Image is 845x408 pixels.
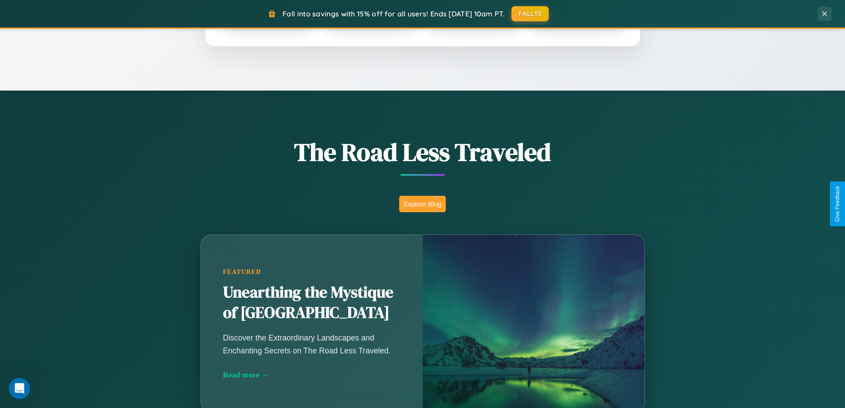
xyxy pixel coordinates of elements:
p: Discover the Extraordinary Landscapes and Enchanting Secrets on The Road Less Traveled. [223,332,401,357]
button: Explore Blog [399,196,446,212]
div: Featured [223,268,401,276]
span: Fall into savings with 15% off for all users! Ends [DATE] 10am PT. [283,9,505,18]
iframe: Intercom live chat [9,378,30,399]
h1: The Road Less Traveled [157,135,689,169]
div: Read more → [223,370,401,380]
div: Give Feedback [834,186,841,222]
button: FALL15 [511,6,549,21]
h2: Unearthing the Mystique of [GEOGRAPHIC_DATA] [223,282,401,323]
